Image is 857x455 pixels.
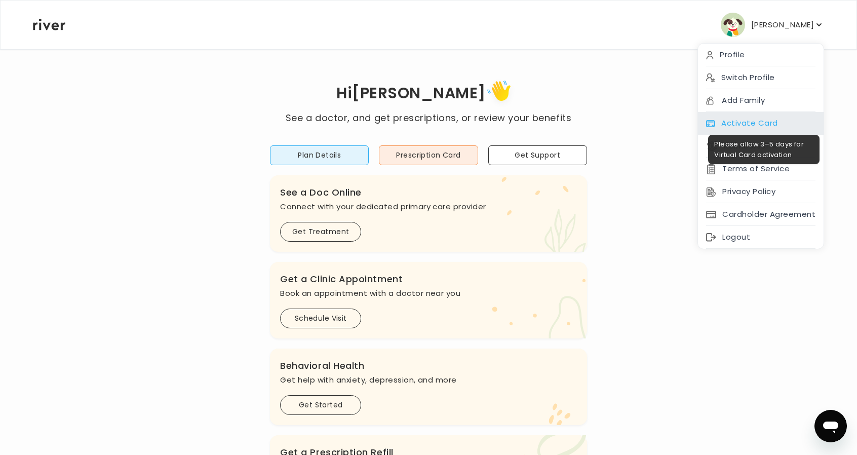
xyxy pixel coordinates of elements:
img: user avatar [721,13,745,37]
h3: Get a Clinic Appointment [280,272,577,286]
iframe: Button to launch messaging window [814,410,847,442]
p: Connect with your dedicated primary care provider [280,200,577,214]
div: Cardholder Agreement [698,203,824,226]
button: Schedule Visit [280,309,361,328]
div: Logout [698,226,824,249]
h1: Hi [PERSON_NAME] [286,77,571,111]
button: Reimbursement [706,139,788,153]
button: user avatar[PERSON_NAME] [721,13,824,37]
p: Get help with anxiety, depression, and more [280,373,577,387]
button: Plan Details [270,145,369,165]
div: Add Family [698,89,824,112]
div: Switch Profile [698,66,824,89]
p: See a doctor, and get prescriptions, or review your benefits [286,111,571,125]
p: [PERSON_NAME] [751,18,814,32]
button: Get Support [488,145,587,165]
button: Get Started [280,395,361,415]
p: Book an appointment with a doctor near you [280,286,577,300]
div: Terms of Service [698,158,824,180]
div: Activate Card [698,112,824,135]
div: Profile [698,44,824,66]
button: Prescription Card [379,145,478,165]
h3: See a Doc Online [280,185,577,200]
button: Get Treatment [280,222,361,242]
div: Privacy Policy [698,180,824,203]
h3: Behavioral Health [280,359,577,373]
